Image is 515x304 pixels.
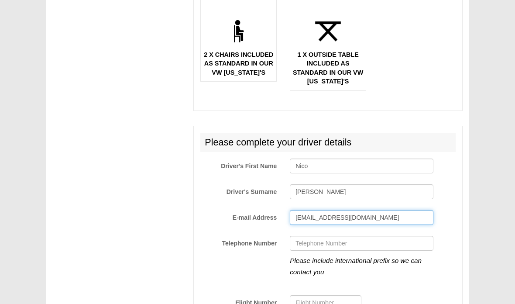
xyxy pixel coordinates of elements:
h2: Please complete your driver details [200,133,456,152]
input: Driver's Surname [290,184,433,199]
i: Please include international prefix so we can contact you [290,257,422,276]
label: Telephone Number [194,236,283,248]
input: E-mail Address [290,210,433,225]
label: Driver's Surname [194,184,283,196]
b: 2 X CHAIRS INCLUDED AS STANDARD IN OUR VW [US_STATE]'S [204,51,273,76]
b: 1 X OUTSIDE TABLE INCLUDED AS STANDARD IN OUR VW [US_STATE]'S [293,51,363,85]
input: Telephone Number [290,236,433,251]
img: chair.png [220,12,257,50]
input: Driver's First Name [290,159,433,173]
label: E-mail Address [194,210,283,222]
label: Driver's First Name [194,159,283,170]
img: table.png [309,12,347,50]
